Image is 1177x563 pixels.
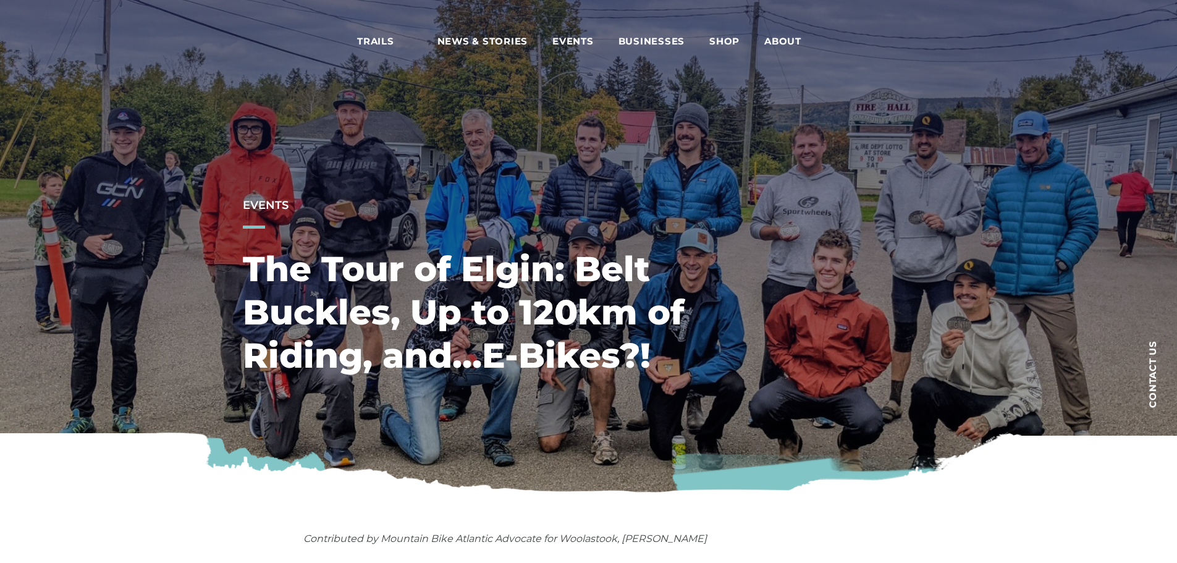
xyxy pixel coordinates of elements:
[303,533,707,544] em: Contributed by Mountain Bike Atlantic Advocate for Woolastook, [PERSON_NAME]
[1128,321,1177,426] a: Contact us
[709,35,740,48] span: Shop
[552,35,594,48] span: Events
[1148,341,1157,408] span: Contact us
[764,35,820,48] span: About
[437,35,528,48] span: News & Stories
[618,35,685,48] span: Businesses
[357,35,413,48] span: Trails
[243,247,700,377] h1: The Tour of Elgin: Belt Buckles, Up to 120km of Riding, and…E-Bikes?!
[243,198,289,212] a: Events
